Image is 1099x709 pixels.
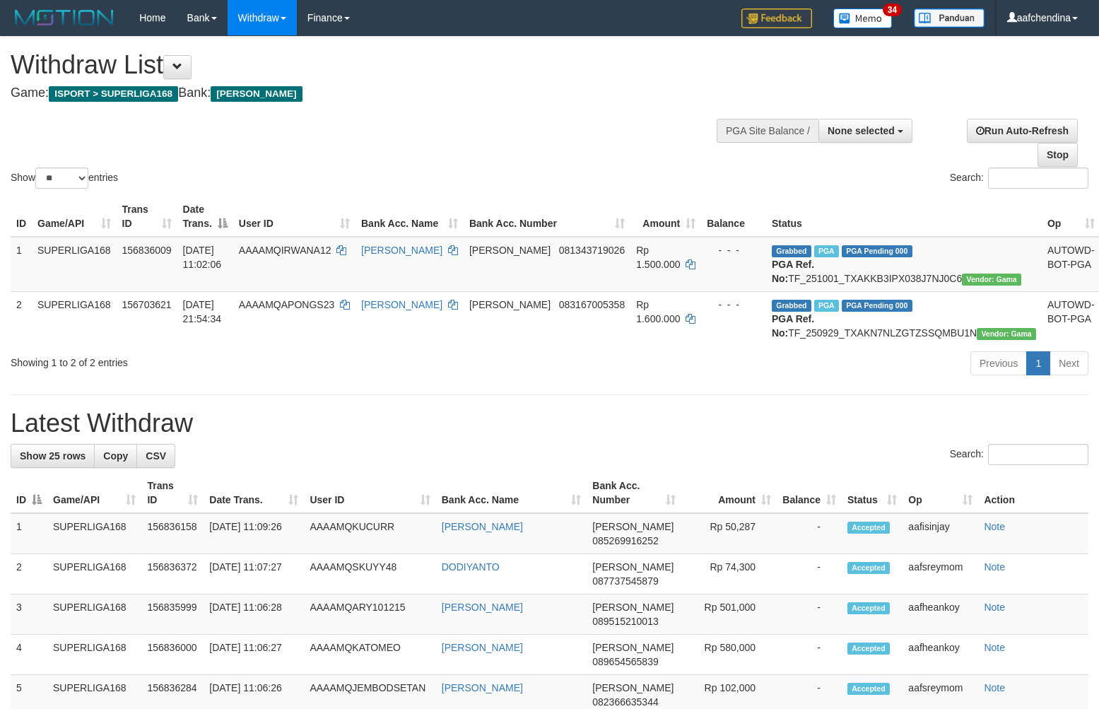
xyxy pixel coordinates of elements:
td: - [777,594,842,635]
span: Copy [103,450,128,462]
span: [PERSON_NAME] [469,245,551,256]
div: PGA Site Balance / [717,119,818,143]
a: Note [984,521,1005,532]
a: Note [984,602,1005,613]
span: Copy 089654565839 to clipboard [592,656,658,667]
th: Trans ID: activate to sort column ascending [141,473,204,513]
td: SUPERLIGA168 [47,635,141,675]
span: Accepted [847,602,890,614]
a: Show 25 rows [11,444,95,468]
td: aafheankoy [903,594,978,635]
td: 2 [11,554,47,594]
span: Marked by aafheankoy [814,245,839,257]
img: Feedback.jpg [741,8,812,28]
input: Search: [988,168,1088,189]
td: [DATE] 11:07:27 [204,554,304,594]
td: - [777,513,842,554]
span: 156703621 [122,299,172,310]
th: Game/API: activate to sort column ascending [47,473,141,513]
td: Rp 501,000 [681,594,777,635]
label: Show entries [11,168,118,189]
th: Date Trans.: activate to sort column ascending [204,473,304,513]
td: Rp 580,000 [681,635,777,675]
td: AAAAMQKUCURR [304,513,435,554]
th: Amount: activate to sort column ascending [630,197,701,237]
div: Showing 1 to 2 of 2 entries [11,350,447,370]
span: Rp 1.600.000 [636,299,680,324]
th: Date Trans.: activate to sort column descending [177,197,233,237]
span: AAAAMQAPONGS23 [239,299,334,310]
th: User ID: activate to sort column ascending [304,473,435,513]
th: Op: activate to sort column ascending [903,473,978,513]
span: AAAAMQIRWANA12 [239,245,331,256]
span: [PERSON_NAME] [592,602,674,613]
span: Show 25 rows [20,450,86,462]
img: Button%20Memo.svg [833,8,893,28]
span: PGA Pending [842,245,912,257]
button: None selected [818,119,912,143]
th: User ID: activate to sort column ascending [233,197,355,237]
span: Accepted [847,643,890,655]
a: 1 [1026,351,1050,375]
h1: Withdraw List [11,51,719,79]
td: AAAAMQSKUYY48 [304,554,435,594]
span: 34 [883,4,902,16]
span: Grabbed [772,245,811,257]
span: None selected [828,125,895,136]
td: aafisinjay [903,513,978,554]
span: [PERSON_NAME] [211,86,302,102]
td: 156836000 [141,635,204,675]
a: [PERSON_NAME] [442,642,523,653]
td: SUPERLIGA168 [47,594,141,635]
a: DODIYANTO [442,561,500,573]
span: [PERSON_NAME] [592,642,674,653]
td: 156836158 [141,513,204,554]
th: Status [766,197,1042,237]
span: Copy 081343719026 to clipboard [559,245,625,256]
a: [PERSON_NAME] [361,245,442,256]
td: Rp 74,300 [681,554,777,594]
b: PGA Ref. No: [772,313,814,339]
select: Showentries [35,168,88,189]
td: 1 [11,513,47,554]
span: PGA Pending [842,300,912,312]
th: Balance: activate to sort column ascending [777,473,842,513]
span: [PERSON_NAME] [592,682,674,693]
a: [PERSON_NAME] [442,602,523,613]
td: aafheankoy [903,635,978,675]
a: Copy [94,444,137,468]
label: Search: [950,168,1088,189]
a: [PERSON_NAME] [361,299,442,310]
span: Accepted [847,522,890,534]
span: Rp 1.500.000 [636,245,680,270]
td: AAAAMQARY101215 [304,594,435,635]
h4: Game: Bank: [11,86,719,100]
label: Search: [950,444,1088,465]
td: SUPERLIGA168 [47,513,141,554]
th: Balance [701,197,766,237]
td: 4 [11,635,47,675]
th: Bank Acc. Name: activate to sort column ascending [436,473,587,513]
td: TF_251001_TXAKKB3IPX038J7NJ0C6 [766,237,1042,292]
span: 156836009 [122,245,172,256]
span: Copy 087737545879 to clipboard [592,575,658,587]
th: Bank Acc. Name: activate to sort column ascending [355,197,464,237]
td: 156835999 [141,594,204,635]
th: Status: activate to sort column ascending [842,473,903,513]
span: Grabbed [772,300,811,312]
span: Copy 083167005358 to clipboard [559,299,625,310]
span: Vendor URL: https://trx31.1velocity.biz [977,328,1036,340]
span: CSV [146,450,166,462]
a: Note [984,561,1005,573]
a: Note [984,682,1005,693]
td: 3 [11,594,47,635]
a: Run Auto-Refresh [967,119,1078,143]
td: TF_250929_TXAKN7NLZGTZSSQMBU1N [766,291,1042,346]
span: [DATE] 11:02:06 [183,245,222,270]
input: Search: [988,444,1088,465]
td: [DATE] 11:09:26 [204,513,304,554]
span: ISPORT > SUPERLIGA168 [49,86,178,102]
span: Marked by aafchhiseyha [814,300,839,312]
th: Amount: activate to sort column ascending [681,473,777,513]
td: 156836372 [141,554,204,594]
